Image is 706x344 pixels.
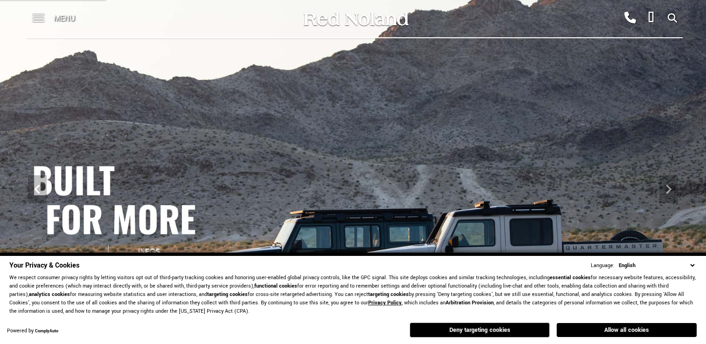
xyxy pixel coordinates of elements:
strong: analytics cookies [29,291,70,298]
strong: essential cookies [550,274,591,281]
span: Your Privacy & Cookies [9,261,79,270]
button: Allow all cookies [557,323,697,337]
div: Next [659,175,678,203]
select: Language Select [616,261,697,270]
strong: targeting cookies [368,291,409,298]
a: Privacy Policy [368,299,402,306]
strong: functional cookies [254,282,297,289]
div: Previous [28,175,47,203]
div: Language: [591,263,615,268]
img: Red Noland Auto Group [302,11,409,27]
div: Powered by [7,328,58,334]
button: Deny targeting cookies [410,323,550,337]
p: We respect consumer privacy rights by letting visitors opt out of third-party tracking cookies an... [9,274,697,316]
strong: Arbitration Provision [446,299,494,306]
strong: targeting cookies [207,291,248,298]
a: ComplyAuto [35,328,58,334]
